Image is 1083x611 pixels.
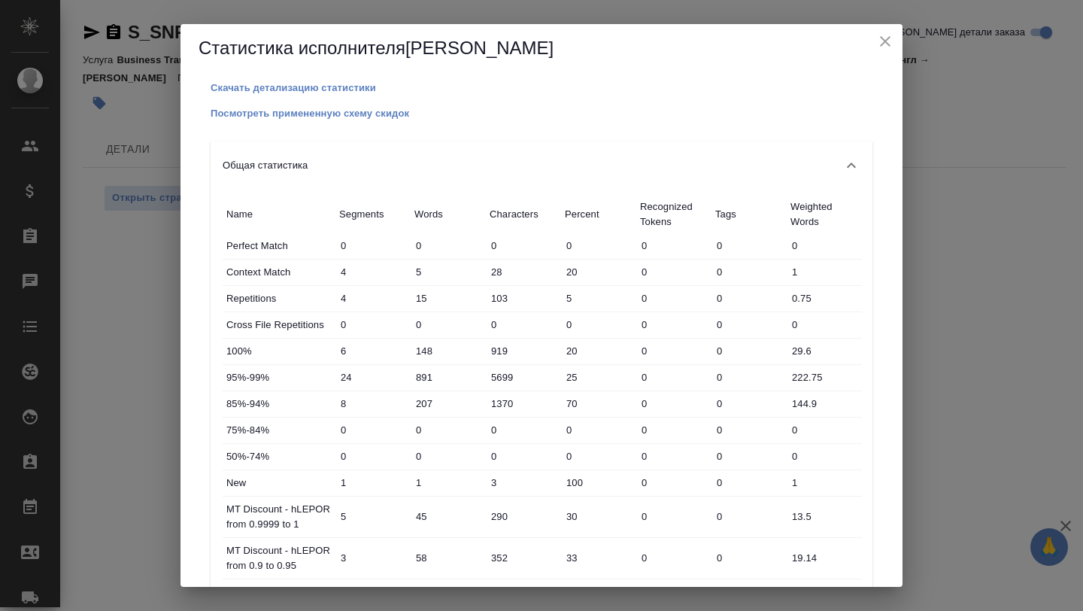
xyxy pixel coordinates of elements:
[561,547,636,569] input: ✎ Введи что-нибудь
[561,472,636,494] input: ✎ Введи что-нибудь
[711,340,787,362] input: ✎ Введи что-нибудь
[711,445,787,467] input: ✎ Введи что-нибудь
[223,158,308,173] p: Общая статистика
[226,344,332,359] p: 100%
[335,419,411,441] input: ✎ Введи что-нибудь
[486,314,561,336] input: ✎ Введи что-нибудь
[411,261,486,283] input: ✎ Введи что-нибудь
[787,314,862,336] input: ✎ Введи что-нибудь
[226,265,332,280] p: Context Match
[486,261,561,283] input: ✎ Введи что-нибудь
[715,207,783,222] p: Tags
[711,393,787,415] input: ✎ Введи что-нибудь
[711,547,787,569] input: ✎ Введи что-нибудь
[411,472,486,494] input: ✎ Введи что-нибудь
[561,366,636,388] input: ✎ Введи что-нибудь
[711,287,787,309] input: ✎ Введи что-нибудь
[636,366,711,388] input: ✎ Введи что-нибудь
[711,419,787,441] input: ✎ Введи что-нибудь
[711,235,787,257] input: ✎ Введи что-нибудь
[411,393,486,415] input: ✎ Введи что-нибудь
[636,506,711,527] input: ✎ Введи что-нибудь
[226,207,332,222] p: Name
[636,314,711,336] input: ✎ Введи что-нибудь
[211,108,409,119] p: Посмотреть примененную схему скидок
[787,445,862,467] input: ✎ Введи что-нибудь
[226,502,332,532] p: MT Discount - hLEPOR from 0.9999 to 1
[787,547,862,569] input: ✎ Введи что-нибудь
[226,423,332,438] p: 75%-84%
[199,36,884,60] h5: Статистика исполнителя [PERSON_NAME]
[226,476,332,491] p: New
[636,472,711,494] input: ✎ Введи что-нибудь
[787,261,862,283] input: ✎ Введи что-нибудь
[640,199,708,230] p: Recognized Tokens
[711,261,787,283] input: ✎ Введи что-нибудь
[335,506,411,527] input: ✎ Введи что-нибудь
[787,235,862,257] input: ✎ Введи что-нибудь
[211,141,872,190] div: Общая статистика
[561,235,636,257] input: ✎ Введи что-нибудь
[226,318,332,333] p: Cross File Repetitions
[561,261,636,283] input: ✎ Введи что-нибудь
[226,397,332,412] p: 85%-94%
[486,366,561,388] input: ✎ Введи что-нибудь
[790,199,858,230] p: Weighted Words
[335,547,411,569] input: ✎ Введи что-нибудь
[486,340,561,362] input: ✎ Введи что-нибудь
[711,314,787,336] input: ✎ Введи что-нибудь
[226,239,332,254] p: Perfect Match
[561,393,636,415] input: ✎ Введи что-нибудь
[636,287,711,309] input: ✎ Введи что-нибудь
[711,472,787,494] input: ✎ Введи что-нибудь
[335,445,411,467] input: ✎ Введи что-нибудь
[486,287,561,309] input: ✎ Введи что-нибудь
[335,366,411,388] input: ✎ Введи что-нибудь
[787,366,862,388] input: ✎ Введи что-нибудь
[486,472,561,494] input: ✎ Введи что-нибудь
[486,506,561,527] input: ✎ Введи что-нибудь
[211,82,376,93] p: Скачать детализацию статистики
[636,393,711,415] input: ✎ Введи что-нибудь
[561,340,636,362] input: ✎ Введи что-нибудь
[335,235,411,257] input: ✎ Введи что-нибудь
[486,235,561,257] input: ✎ Введи что-нибудь
[636,340,711,362] input: ✎ Введи что-нибудь
[411,419,486,441] input: ✎ Введи что-нибудь
[636,445,711,467] input: ✎ Введи что-нибудь
[490,207,557,222] p: Characters
[411,366,486,388] input: ✎ Введи что-нибудь
[411,287,486,309] input: ✎ Введи что-нибудь
[411,314,486,336] input: ✎ Введи что-нибудь
[414,207,482,222] p: Words
[636,261,711,283] input: ✎ Введи что-нибудь
[486,547,561,569] input: ✎ Введи что-нибудь
[486,393,561,415] input: ✎ Введи что-нибудь
[711,366,787,388] input: ✎ Введи что-нибудь
[787,287,862,309] input: ✎ Введи что-нибудь
[787,506,862,527] input: ✎ Введи что-нибудь
[561,419,636,441] input: ✎ Введи что-нибудь
[561,506,636,527] input: ✎ Введи что-нибудь
[411,506,486,527] input: ✎ Введи что-нибудь
[787,419,862,441] input: ✎ Введи что-нибудь
[561,445,636,467] input: ✎ Введи что-нибудь
[335,261,411,283] input: ✎ Введи что-нибудь
[411,235,486,257] input: ✎ Введи что-нибудь
[787,472,862,494] input: ✎ Введи что-нибудь
[211,81,376,96] button: Скачать детализацию статистики
[486,445,561,467] input: ✎ Введи что-нибудь
[335,472,411,494] input: ✎ Введи что-нибудь
[411,340,486,362] input: ✎ Введи что-нибудь
[787,393,862,415] input: ✎ Введи что-нибудь
[636,419,711,441] input: ✎ Введи что-нибудь
[636,547,711,569] input: ✎ Введи что-нибудь
[565,207,633,222] p: Percent
[411,445,486,467] input: ✎ Введи что-нибудь
[874,30,896,53] button: close
[335,393,411,415] input: ✎ Введи что-нибудь
[226,291,332,306] p: Repetitions
[561,287,636,309] input: ✎ Введи что-нибудь
[335,314,411,336] input: ✎ Введи что-нибудь
[335,287,411,309] input: ✎ Введи что-нибудь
